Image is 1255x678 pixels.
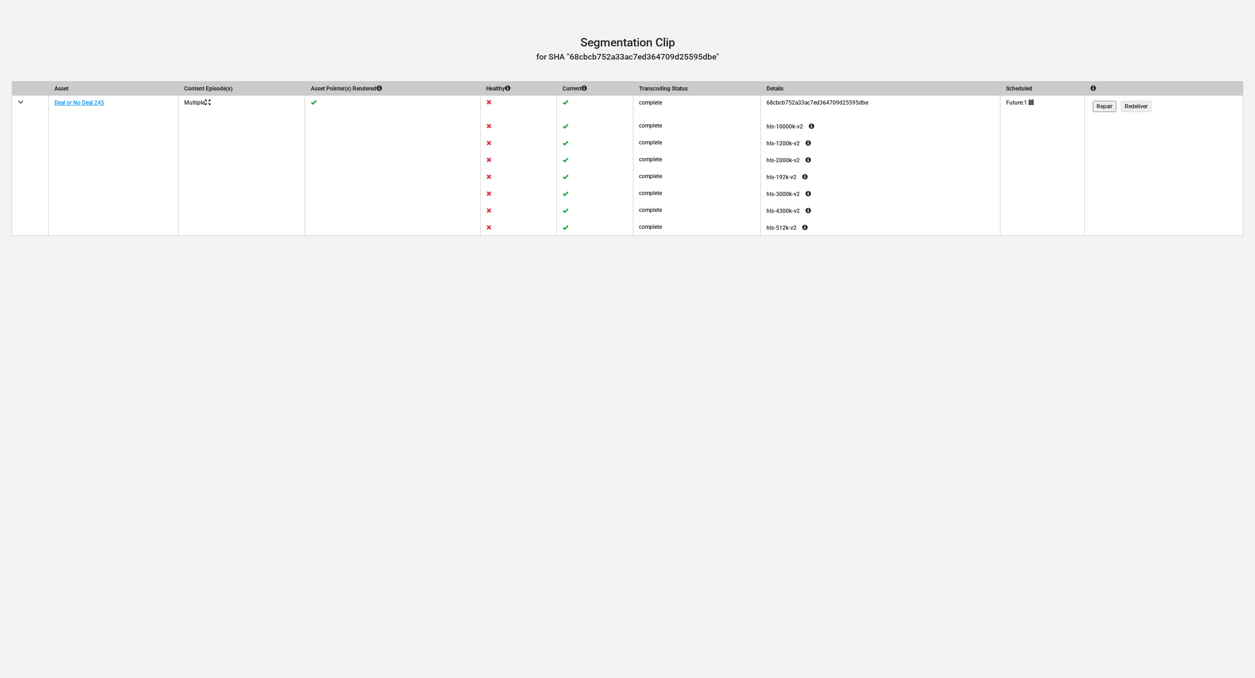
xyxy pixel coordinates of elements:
div: complete [633,119,761,133]
div: hls-4300k-v2 [761,202,1000,218]
div: complete [633,169,761,183]
th: Healthy [481,82,557,96]
a: Deal or No Deal 245 [54,99,104,106]
input: Repair [1093,101,1116,112]
h1: Segmentation Clip [12,36,1243,50]
div: hls-512k-v2 [761,218,1000,235]
h3: for SHA "68cbcb752a33ac7ed364709d25595dbe" [12,52,1243,62]
div: hls-192k-v2 [761,168,1000,185]
td: complete [633,96,761,117]
td: 68cbcb752a33ac7ed364709d25595dbe [761,96,1000,117]
div: hls-1200k-v2 [761,134,1000,151]
div: 1 [1024,98,1027,107]
div: hls-2000k-v2 [761,151,1000,168]
th: Details [761,82,1000,96]
div: complete [633,136,761,150]
div: complete [633,203,761,217]
div: complete [633,152,761,166]
div: hls-10000k-v2 [761,117,1000,134]
th: Asset [49,82,179,96]
td: Future: [1000,96,1085,117]
div: complete [633,186,761,200]
th: Transcoding Status [633,82,761,96]
th: Asset Pointer(s) Rendered [305,82,481,96]
div: complete [633,220,761,234]
th: Content Episode(s) [178,82,305,96]
input: Redeliver [1121,101,1151,112]
div: hls-3000k-v2 [761,185,1000,202]
th: Scheduled [1000,82,1085,96]
th: Current [556,82,633,96]
p: Multiple [184,98,299,107]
